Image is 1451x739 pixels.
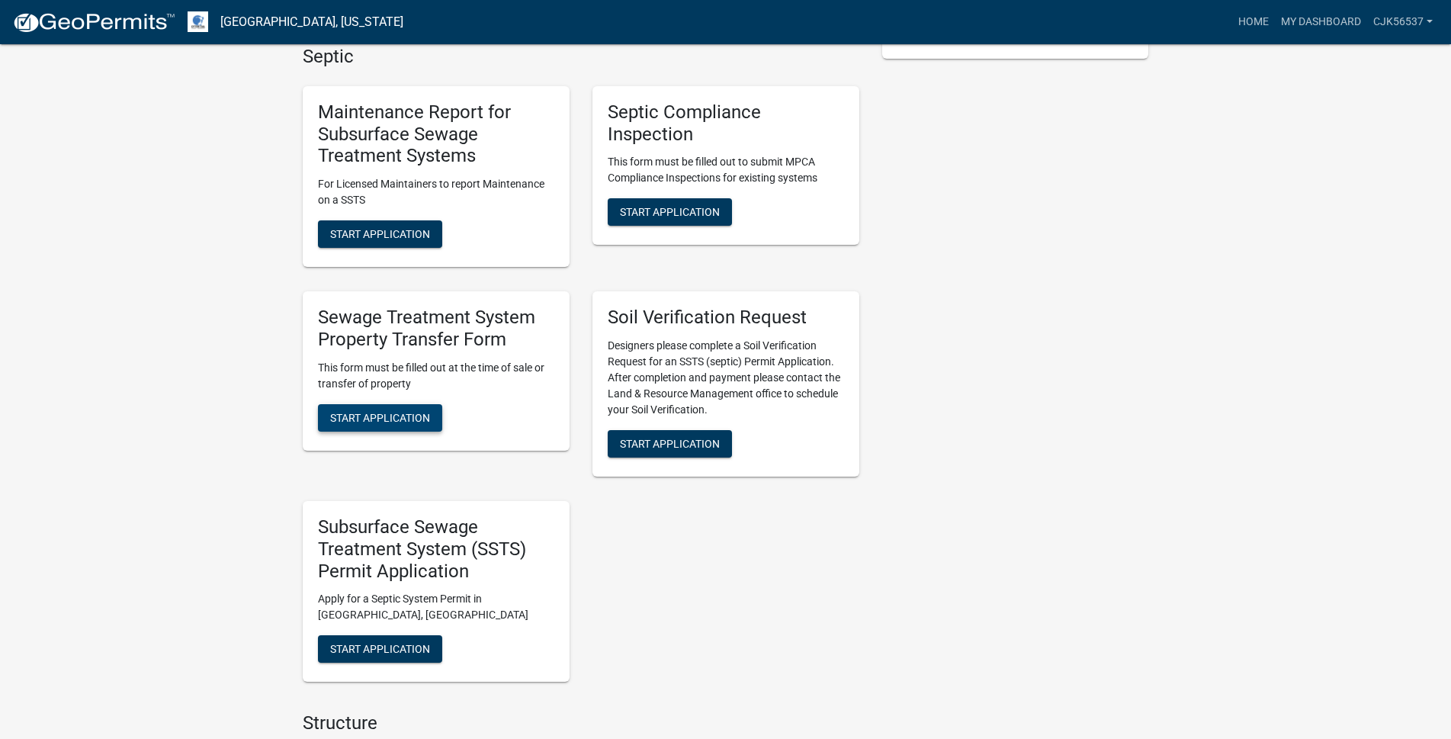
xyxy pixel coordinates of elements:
[330,228,430,240] span: Start Application
[608,154,844,186] p: This form must be filled out to submit MPCA Compliance Inspections for existing systems
[1275,8,1367,37] a: My Dashboard
[318,591,554,623] p: Apply for a Septic System Permit in [GEOGRAPHIC_DATA], [GEOGRAPHIC_DATA]
[318,404,442,432] button: Start Application
[608,307,844,329] h5: Soil Verification Request
[318,220,442,248] button: Start Application
[318,307,554,351] h5: Sewage Treatment System Property Transfer Form
[1367,8,1439,37] a: cjk56537
[620,438,720,450] span: Start Application
[1232,8,1275,37] a: Home
[188,11,208,32] img: Otter Tail County, Minnesota
[608,338,844,418] p: Designers please complete a Soil Verification Request for an SSTS (septic) Permit Application. Af...
[608,430,732,458] button: Start Application
[330,411,430,423] span: Start Application
[318,635,442,663] button: Start Application
[608,101,844,146] h5: Septic Compliance Inspection
[318,101,554,167] h5: Maintenance Report for Subsurface Sewage Treatment Systems
[318,360,554,392] p: This form must be filled out at the time of sale or transfer of property
[318,176,554,208] p: For Licensed Maintainers to report Maintenance on a SSTS
[608,198,732,226] button: Start Application
[303,712,859,734] h4: Structure
[330,643,430,655] span: Start Application
[318,516,554,582] h5: Subsurface Sewage Treatment System (SSTS) Permit Application
[220,9,403,35] a: [GEOGRAPHIC_DATA], [US_STATE]
[303,46,859,68] h4: Septic
[620,206,720,218] span: Start Application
